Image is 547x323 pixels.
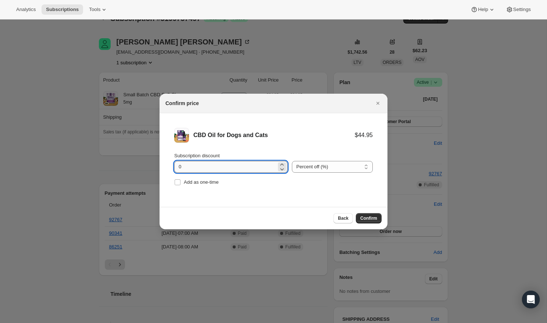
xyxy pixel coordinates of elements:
[184,179,219,185] span: Add as one-time
[165,100,199,107] h2: Confirm price
[85,4,112,15] button: Tools
[193,132,355,139] div: CBD Oil for Dogs and Cats
[501,4,535,15] button: Settings
[42,4,83,15] button: Subscriptions
[360,215,377,221] span: Confirm
[12,4,40,15] button: Analytics
[513,7,531,12] span: Settings
[89,7,100,12] span: Tools
[522,291,540,308] div: Open Intercom Messenger
[355,132,373,139] div: $44.95
[46,7,79,12] span: Subscriptions
[333,213,353,223] button: Back
[466,4,500,15] button: Help
[356,213,382,223] button: Confirm
[338,215,348,221] span: Back
[174,128,189,143] img: CBD Oil for Dogs and Cats
[16,7,36,12] span: Analytics
[478,7,488,12] span: Help
[174,153,220,158] span: Subscription discount
[373,98,383,108] button: Close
